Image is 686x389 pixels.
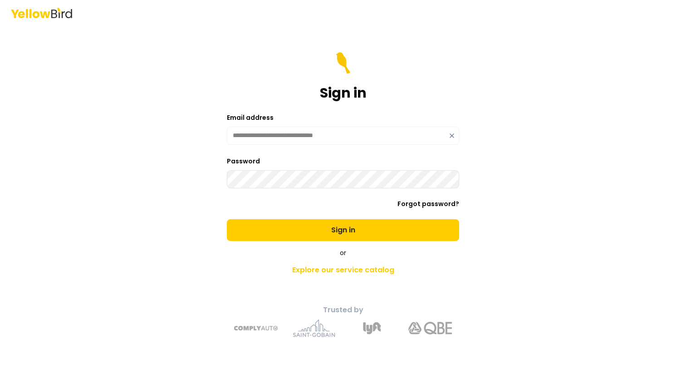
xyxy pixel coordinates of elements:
[227,113,274,122] label: Email address
[340,248,346,257] span: or
[227,219,459,241] button: Sign in
[320,85,367,101] h1: Sign in
[397,199,459,208] a: Forgot password?
[227,157,260,166] label: Password
[183,261,503,279] a: Explore our service catalog
[183,305,503,315] p: Trusted by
